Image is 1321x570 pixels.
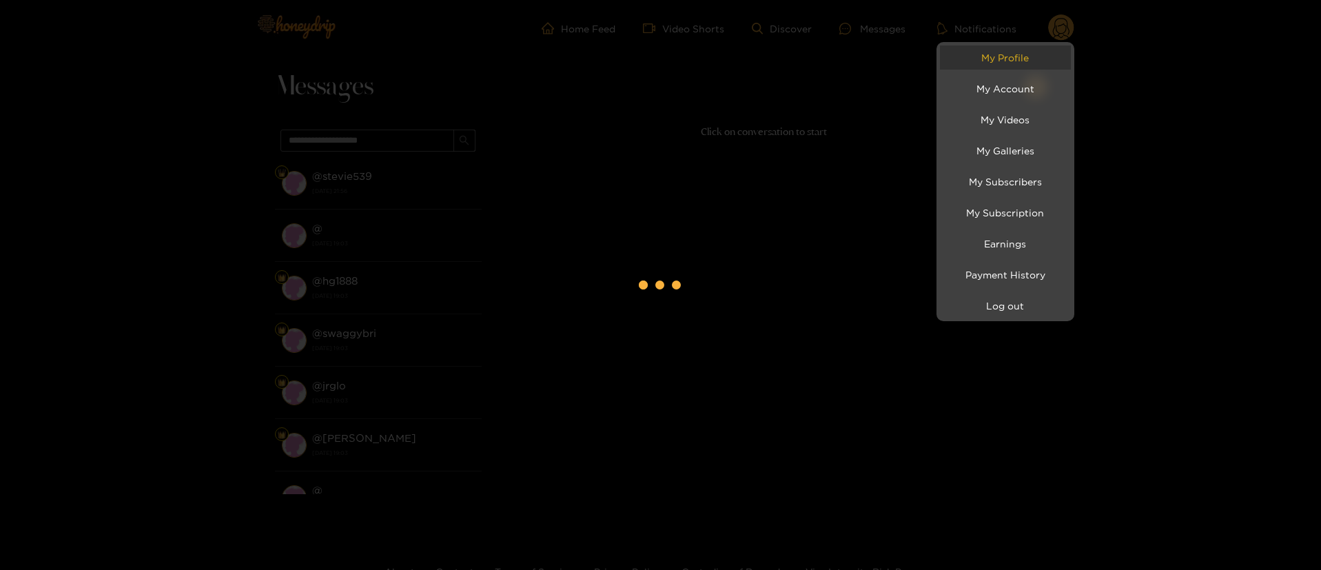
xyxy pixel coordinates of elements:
a: My Account [940,77,1071,101]
a: My Galleries [940,139,1071,163]
a: My Subscription [940,201,1071,225]
a: Earnings [940,232,1071,256]
a: My Subscribers [940,170,1071,194]
a: Payment History [940,263,1071,287]
button: Log out [940,294,1071,318]
a: My Profile [940,45,1071,70]
a: My Videos [940,108,1071,132]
